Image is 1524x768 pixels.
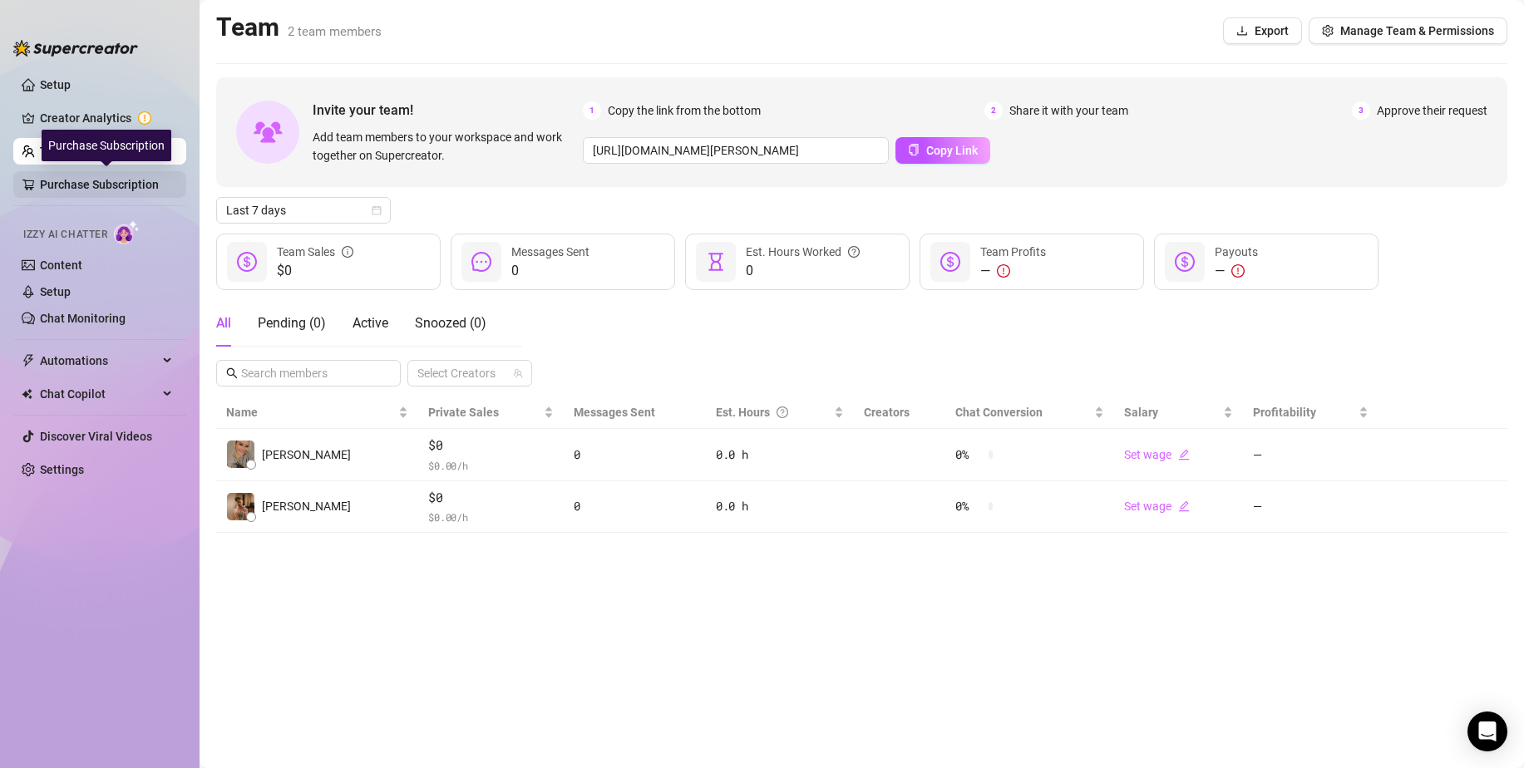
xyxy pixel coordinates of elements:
span: Name [226,403,395,421]
span: Approve their request [1377,101,1487,120]
a: Set wageedit [1124,500,1190,513]
h2: Team [216,12,382,43]
button: Copy Link [895,137,990,164]
span: search [226,367,238,379]
div: 0.0 h [716,446,844,464]
button: Manage Team & Permissions [1309,17,1507,44]
span: Snoozed ( 0 ) [415,315,486,331]
span: Copy the link from the bottom [608,101,761,120]
span: copy [908,144,920,155]
a: Chat Monitoring [40,312,126,325]
th: Creators [854,396,946,429]
span: message [471,252,491,272]
img: Joshua Blood (T… [227,493,254,520]
span: $ 0.00 /h [428,509,554,525]
span: 1 [583,101,601,120]
a: Creator Analytics exclamation-circle [40,105,173,131]
img: logo-BBDzfeDw.svg [13,40,138,57]
span: 2 team members [288,24,382,39]
span: Add team members to your workspace and work together on Supercreator. [313,128,576,165]
th: Name [216,396,418,429]
span: hourglass [706,252,726,272]
span: Profitability [1253,406,1316,419]
a: Content [40,258,82,272]
td: — [1243,481,1378,534]
span: $ 0.00 /h [428,457,554,474]
span: 2 [984,101,1003,120]
span: Payouts [1215,245,1258,258]
div: Est. Hours [716,403,831,421]
span: team [513,368,523,378]
span: dollar-circle [940,252,960,272]
span: $0 [428,488,554,508]
a: Team Analytics [40,145,121,158]
span: Chat Conversion [955,406,1043,419]
span: exclamation-circle [1231,264,1245,278]
span: download [1236,25,1248,37]
a: Discover Viral Videos [40,430,152,443]
div: Pending ( 0 ) [258,313,326,333]
span: Invite your team! [313,100,583,121]
a: Setup [40,285,71,298]
span: thunderbolt [22,354,35,367]
span: Automations [40,347,158,374]
span: Export [1255,24,1289,37]
span: Salary [1124,406,1158,419]
span: 0 % [955,497,982,515]
span: [PERSON_NAME] [262,446,351,464]
span: calendar [372,205,382,215]
button: Export [1223,17,1302,44]
span: question-circle [848,243,860,261]
span: info-circle [342,243,353,261]
span: setting [1322,25,1334,37]
div: All [216,313,231,333]
img: Haylee Stukonis [227,441,254,468]
span: Team Profits [980,245,1046,258]
span: [PERSON_NAME] [262,497,351,515]
span: Messages Sent [511,245,589,258]
span: Share it with your team [1009,101,1128,120]
a: Purchase Subscription [40,171,173,198]
span: edit [1178,449,1190,460]
img: Chat Copilot [22,388,32,400]
div: Est. Hours Worked [746,243,860,261]
span: exclamation-circle [997,264,1010,278]
span: $0 [277,261,353,281]
span: Last 7 days [226,198,381,223]
span: edit [1178,500,1190,512]
div: Team Sales [277,243,353,261]
span: Active [353,315,388,331]
span: dollar-circle [1175,252,1195,272]
span: Messages Sent [574,406,655,419]
span: Private Sales [428,406,499,419]
div: Purchase Subscription [42,130,171,161]
span: 3 [1352,101,1370,120]
input: Search members [241,364,377,382]
a: Set wageedit [1124,448,1190,461]
span: Manage Team & Permissions [1340,24,1494,37]
div: — [980,261,1046,281]
span: Chat Copilot [40,381,158,407]
div: 0 [574,497,696,515]
span: question-circle [777,403,788,421]
span: Izzy AI Chatter [23,227,107,243]
td: — [1243,429,1378,481]
span: 0 [746,261,860,281]
span: 0 % [955,446,982,464]
a: Settings [40,463,84,476]
div: — [1215,261,1258,281]
span: 0 [511,261,589,281]
div: 0.0 h [716,497,844,515]
div: Open Intercom Messenger [1467,711,1507,751]
img: AI Chatter [114,220,140,244]
span: dollar-circle [237,252,257,272]
span: $0 [428,436,554,455]
div: 0 [574,446,696,464]
a: Setup [40,78,71,91]
span: Copy Link [926,144,978,157]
